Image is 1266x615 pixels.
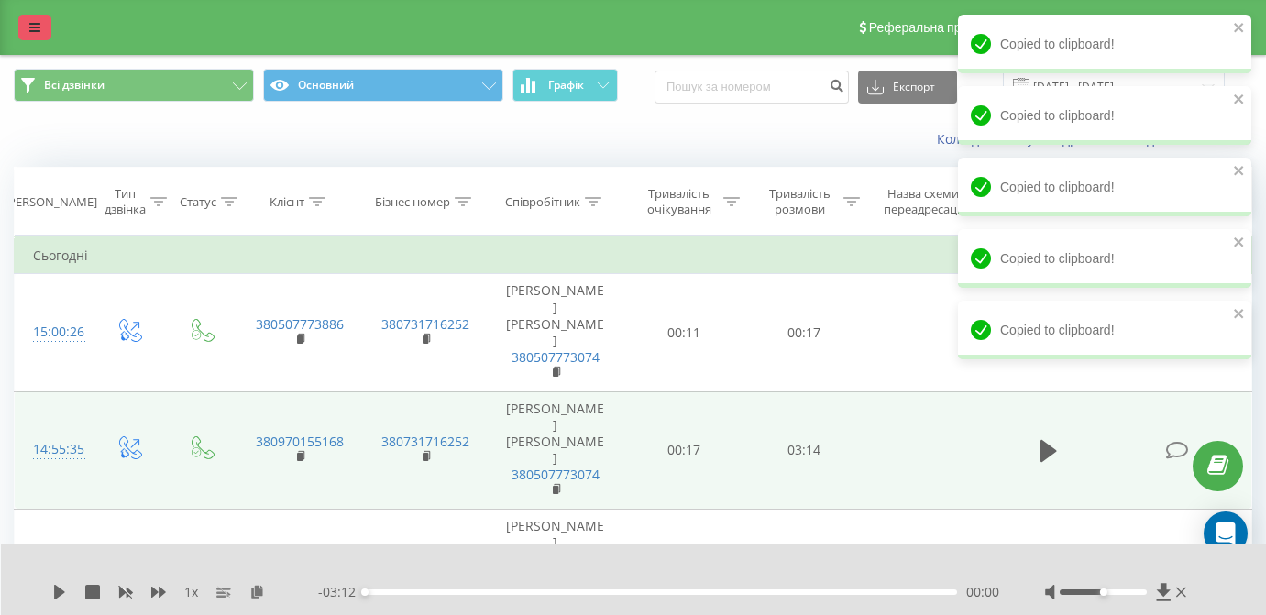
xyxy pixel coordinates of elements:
[14,69,254,102] button: Всі дзвінки
[655,71,849,104] input: Пошук за номером
[381,315,469,333] a: 380731716252
[33,432,73,467] div: 14:55:35
[381,433,469,450] a: 380731716252
[743,274,864,391] td: 00:17
[5,194,97,210] div: [PERSON_NAME]
[881,186,964,217] div: Назва схеми переадресації
[44,78,105,93] span: Всі дзвінки
[1233,92,1246,109] button: close
[623,391,744,509] td: 00:17
[869,20,1004,35] span: Реферальна програма
[623,274,744,391] td: 00:11
[958,86,1251,145] div: Copied to clipboard!
[512,348,600,366] a: 380507773074
[180,194,216,210] div: Статус
[743,391,864,509] td: 03:14
[1233,306,1246,324] button: close
[937,130,1252,148] a: Коли дані можуть відрізнятися вiд інших систем
[1233,235,1246,252] button: close
[15,237,1252,274] td: Сьогодні
[263,69,503,102] button: Основний
[318,583,365,601] span: - 03:12
[256,433,344,450] a: 380970155168
[1233,163,1246,181] button: close
[256,315,344,333] a: 380507773886
[1233,20,1246,38] button: close
[958,229,1251,288] div: Copied to clipboard!
[105,186,146,217] div: Тип дзвінка
[761,186,840,217] div: Тривалість розмови
[548,79,584,92] span: Графік
[1204,511,1248,555] div: Open Intercom Messenger
[488,274,623,391] td: [PERSON_NAME] [PERSON_NAME]
[361,588,369,596] div: Accessibility label
[958,15,1251,73] div: Copied to clipboard!
[270,194,304,210] div: Клієнт
[958,158,1251,216] div: Copied to clipboard!
[488,391,623,509] td: [PERSON_NAME] [PERSON_NAME]
[966,583,999,601] span: 00:00
[858,71,957,104] button: Експорт
[512,69,618,102] button: Графік
[958,301,1251,359] div: Copied to clipboard!
[505,194,580,210] div: Співробітник
[184,583,198,601] span: 1 x
[375,194,450,210] div: Бізнес номер
[512,466,600,483] a: 380507773074
[640,186,719,217] div: Тривалість очікування
[33,314,73,350] div: 15:00:26
[1099,588,1106,596] div: Accessibility label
